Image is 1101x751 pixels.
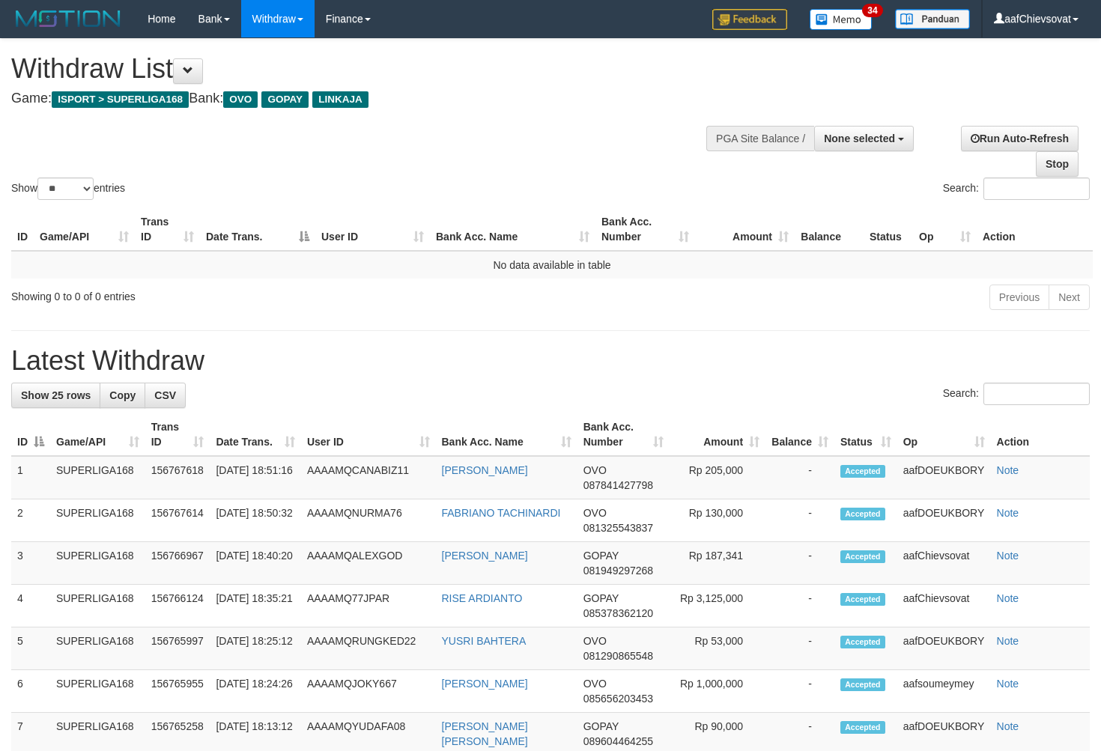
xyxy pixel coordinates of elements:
[897,456,991,499] td: aafDOEUKBORY
[840,636,885,648] span: Accepted
[795,208,864,251] th: Balance
[200,208,315,251] th: Date Trans.: activate to sort column descending
[34,208,135,251] th: Game/API: activate to sort column ascending
[11,627,50,670] td: 5
[11,542,50,585] td: 3
[11,413,50,456] th: ID: activate to sort column descending
[977,208,1093,251] th: Action
[765,670,834,713] td: -
[301,542,436,585] td: AAAAMQALEXGOD
[223,91,258,108] span: OVO
[50,456,145,499] td: SUPERLIGA168
[100,383,145,408] a: Copy
[670,627,766,670] td: Rp 53,000
[834,413,897,456] th: Status: activate to sort column ascending
[11,251,1093,279] td: No data available in table
[997,678,1019,690] a: Note
[997,635,1019,647] a: Note
[583,565,653,577] span: Copy 081949297268 to clipboard
[583,735,653,747] span: Copy 089604464255 to clipboard
[595,208,695,251] th: Bank Acc. Number: activate to sort column ascending
[670,585,766,627] td: Rp 3,125,000
[50,413,145,456] th: Game/API: activate to sort column ascending
[442,635,527,647] a: YUSRI BAHTERA
[210,499,301,542] td: [DATE] 18:50:32
[301,670,436,713] td: AAAAMQJOKY667
[135,208,200,251] th: Trans ID: activate to sort column ascending
[897,670,991,713] td: aafsoumeymey
[583,479,653,491] span: Copy 087841427798 to clipboard
[11,499,50,542] td: 2
[583,507,607,519] span: OVO
[11,670,50,713] td: 6
[145,499,210,542] td: 156767614
[312,91,368,108] span: LINKAJA
[695,208,795,251] th: Amount: activate to sort column ascending
[997,550,1019,562] a: Note
[897,413,991,456] th: Op: activate to sort column ascending
[583,592,619,604] span: GOPAY
[145,413,210,456] th: Trans ID: activate to sort column ascending
[943,383,1090,405] label: Search:
[989,285,1049,310] a: Previous
[997,720,1019,732] a: Note
[145,542,210,585] td: 156766967
[840,678,885,691] span: Accepted
[50,670,145,713] td: SUPERLIGA168
[765,585,834,627] td: -
[864,208,913,251] th: Status
[765,413,834,456] th: Balance: activate to sort column ascending
[442,592,523,604] a: RISE ARDIANTO
[583,650,653,662] span: Copy 081290865548 to clipboard
[840,508,885,520] span: Accepted
[1049,285,1090,310] a: Next
[765,456,834,499] td: -
[814,126,914,151] button: None selected
[50,542,145,585] td: SUPERLIGA168
[583,522,653,534] span: Copy 081325543837 to clipboard
[840,721,885,734] span: Accepted
[21,389,91,401] span: Show 25 rows
[436,413,577,456] th: Bank Acc. Name: activate to sort column ascending
[997,592,1019,604] a: Note
[583,550,619,562] span: GOPAY
[943,177,1090,200] label: Search:
[824,133,895,145] span: None selected
[315,208,430,251] th: User ID: activate to sort column ascending
[210,456,301,499] td: [DATE] 18:51:16
[11,283,448,304] div: Showing 0 to 0 of 0 entries
[765,499,834,542] td: -
[154,389,176,401] span: CSV
[210,627,301,670] td: [DATE] 18:25:12
[442,720,528,747] a: [PERSON_NAME] [PERSON_NAME]
[583,678,607,690] span: OVO
[670,456,766,499] td: Rp 205,000
[583,635,607,647] span: OVO
[145,627,210,670] td: 156765997
[765,627,834,670] td: -
[577,413,670,456] th: Bank Acc. Number: activate to sort column ascending
[109,389,136,401] span: Copy
[997,507,1019,519] a: Note
[712,9,787,30] img: Feedback.jpg
[961,126,1079,151] a: Run Auto-Refresh
[11,208,34,251] th: ID
[50,585,145,627] td: SUPERLIGA168
[583,720,619,732] span: GOPAY
[210,413,301,456] th: Date Trans.: activate to sort column ascending
[895,9,970,29] img: panduan.png
[840,593,885,606] span: Accepted
[583,607,653,619] span: Copy 085378362120 to clipboard
[301,627,436,670] td: AAAAMQRUNGKED22
[983,383,1090,405] input: Search:
[840,550,885,563] span: Accepted
[991,413,1090,456] th: Action
[11,54,719,84] h1: Withdraw List
[50,627,145,670] td: SUPERLIGA168
[11,456,50,499] td: 1
[897,627,991,670] td: aafDOEUKBORY
[983,177,1090,200] input: Search:
[583,693,653,705] span: Copy 085656203453 to clipboard
[52,91,189,108] span: ISPORT > SUPERLIGA168
[145,383,186,408] a: CSV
